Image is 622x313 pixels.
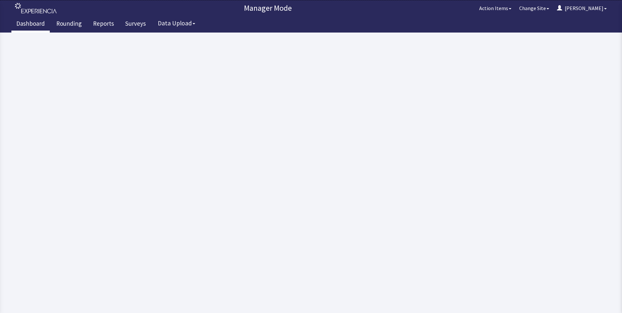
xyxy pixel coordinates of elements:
button: Action Items [475,2,515,15]
a: Reports [88,16,119,33]
a: Surveys [120,16,151,33]
a: Rounding [51,16,87,33]
img: experiencia_logo.png [15,3,57,14]
p: Manager Mode [60,3,475,13]
a: Dashboard [11,16,50,33]
button: Change Site [515,2,553,15]
button: Data Upload [154,17,199,29]
button: [PERSON_NAME] [553,2,611,15]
